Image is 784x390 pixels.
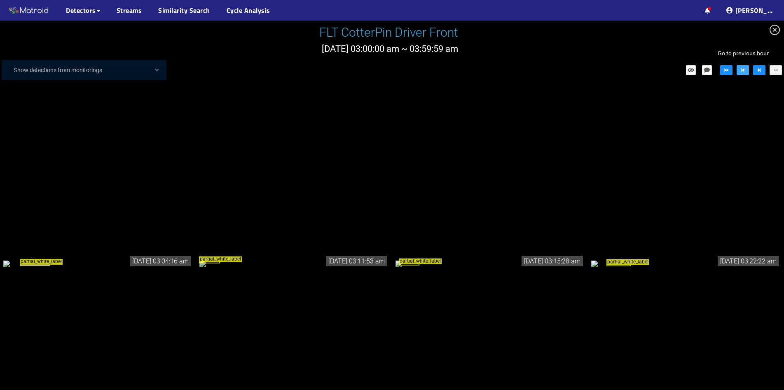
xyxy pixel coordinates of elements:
span: step-backward [740,67,746,74]
span: fast-backward [723,67,729,74]
div: [DATE] 03:11:53 am [326,256,387,266]
span: partial_white_label [399,258,442,264]
a: Similarity Search [158,5,210,15]
div: Go to previous hour [714,46,772,60]
div: [DATE] 03:15:28 am [522,256,583,266]
a: Streams [117,5,142,15]
span: partial_white_label [199,256,242,262]
span: step-forward [756,67,762,74]
span: close-circle [765,21,784,39]
a: Cycle Analysis [227,5,270,15]
span: Detectors [66,5,96,15]
span: partial_white_label [606,259,649,265]
div: Show detections from monitorings [10,62,166,78]
img: Matroid logo [8,5,49,17]
button: fast-backward [720,65,733,75]
button: step-backward [737,65,749,75]
button: fast-forward [770,65,782,75]
div: [DATE] 03:22:22 am [718,256,779,266]
div: [DATE] 03:04:16 am [130,256,191,266]
button: step-forward [753,65,765,75]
